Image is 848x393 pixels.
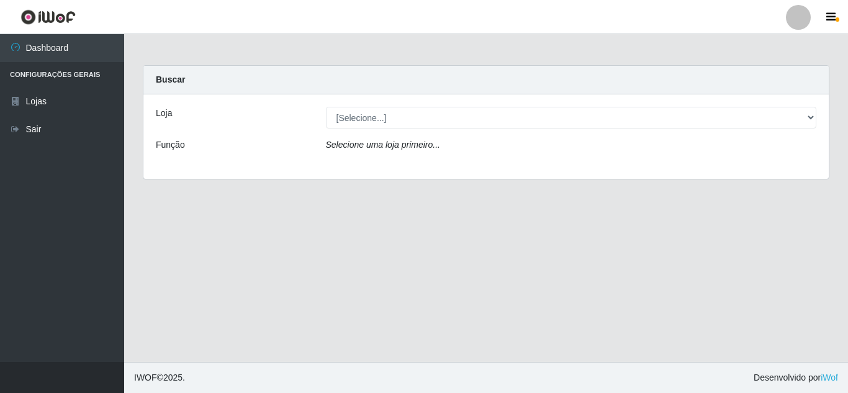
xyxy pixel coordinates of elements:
[156,75,185,84] strong: Buscar
[754,371,838,384] span: Desenvolvido por
[134,371,185,384] span: © 2025 .
[821,373,838,382] a: iWof
[326,140,440,150] i: Selecione uma loja primeiro...
[20,9,76,25] img: CoreUI Logo
[156,138,185,151] label: Função
[156,107,172,120] label: Loja
[134,373,157,382] span: IWOF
